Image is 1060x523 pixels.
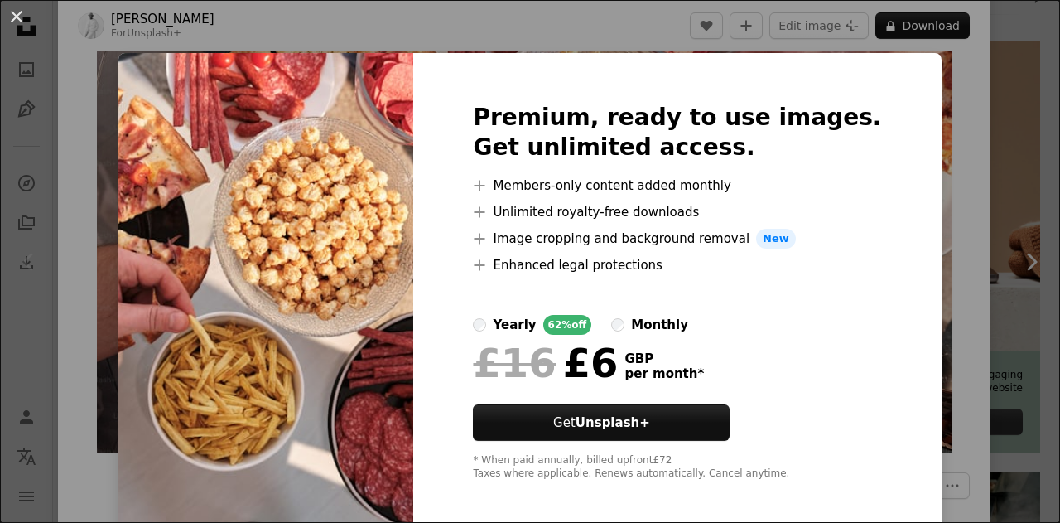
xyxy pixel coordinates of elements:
div: 62% off [543,315,592,335]
span: GBP [624,351,704,366]
div: yearly [493,315,536,335]
li: Unlimited royalty-free downloads [473,202,881,222]
button: GetUnsplash+ [473,404,730,441]
li: Enhanced legal protections [473,255,881,275]
span: per month * [624,366,704,381]
li: Image cropping and background removal [473,229,881,249]
span: £16 [473,341,556,385]
div: monthly [631,315,688,335]
div: * When paid annually, billed upfront £72 Taxes where applicable. Renews automatically. Cancel any... [473,454,881,481]
input: yearly62%off [473,318,486,332]
input: monthly [611,318,624,332]
li: Members-only content added monthly [473,176,881,196]
h2: Premium, ready to use images. Get unlimited access. [473,103,881,162]
strong: Unsplash+ [576,415,650,430]
div: £6 [473,341,618,385]
span: New [756,229,796,249]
